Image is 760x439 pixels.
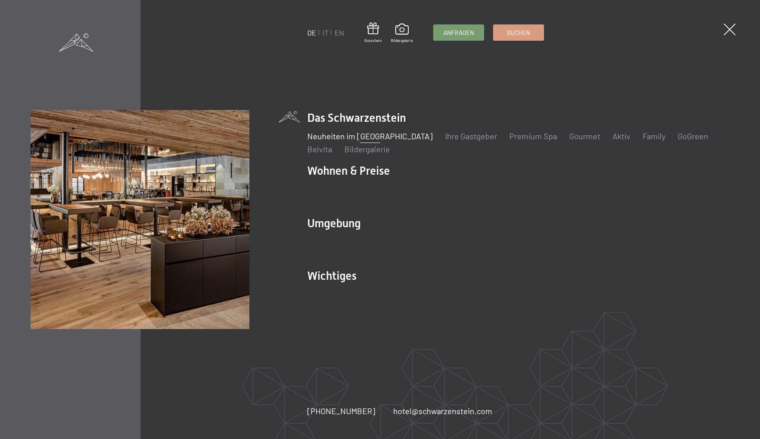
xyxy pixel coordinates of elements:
a: Bildergalerie [344,144,390,154]
a: Neuheiten im [GEOGRAPHIC_DATA] [307,131,433,141]
img: Wellnesshotel Südtirol SCHWARZENSTEIN - Wellnessurlaub in den Alpen, Wandern und Wellness [31,110,249,329]
a: Anfragen [434,25,484,40]
a: [PHONE_NUMBER] [307,405,375,417]
a: EN [335,28,344,37]
a: Gutschein [364,22,382,43]
span: Gutschein [364,37,382,43]
a: Aktiv [612,131,630,141]
a: Gourmet [569,131,600,141]
a: DE [307,28,316,37]
span: Buchen [507,29,530,37]
span: Anfragen [443,29,474,37]
a: Buchen [493,25,544,40]
span: [PHONE_NUMBER] [307,406,375,416]
a: hotel@schwarzenstein.com [393,405,492,417]
a: Bildergalerie [391,24,413,43]
span: Bildergalerie [391,37,413,43]
a: GoGreen [678,131,708,141]
a: Ihre Gastgeber [445,131,497,141]
a: IT [322,28,328,37]
a: Family [643,131,665,141]
a: Belvita [307,144,332,154]
a: Premium Spa [509,131,557,141]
